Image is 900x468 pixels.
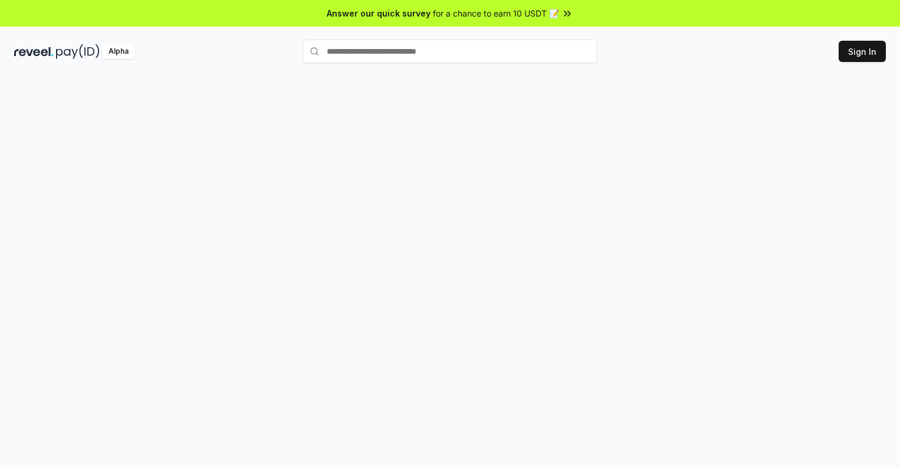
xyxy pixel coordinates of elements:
[56,44,100,59] img: pay_id
[14,44,54,59] img: reveel_dark
[102,44,135,59] div: Alpha
[327,7,431,19] span: Answer our quick survey
[433,7,559,19] span: for a chance to earn 10 USDT 📝
[839,41,886,62] button: Sign In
